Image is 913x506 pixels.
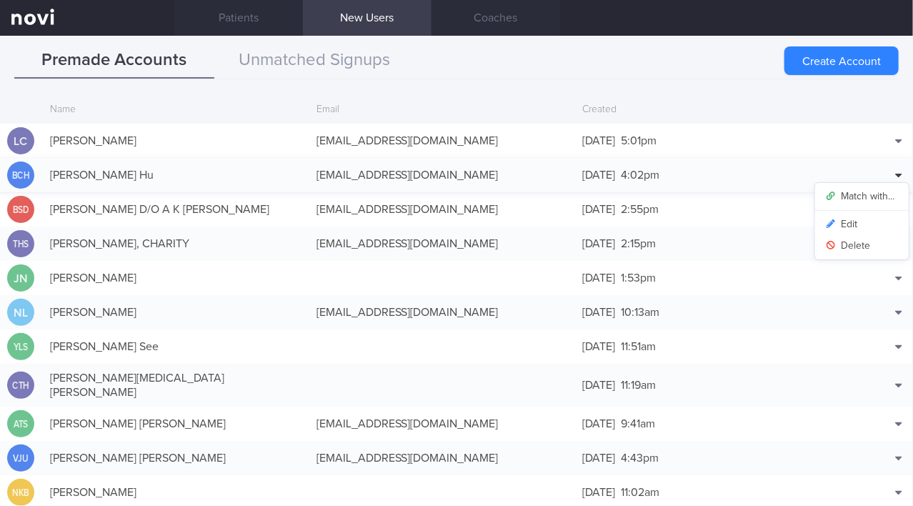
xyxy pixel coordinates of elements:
[815,186,909,207] button: Match with...
[815,235,909,257] button: Delete
[7,264,34,292] div: JN
[309,444,576,472] div: [EMAIL_ADDRESS][DOMAIN_NAME]
[621,379,656,391] span: 11:19am
[582,135,615,147] span: [DATE]
[9,196,32,224] div: BSD
[14,43,214,79] button: Premade Accounts
[43,410,309,438] div: [PERSON_NAME] [PERSON_NAME]
[575,96,842,124] div: Created
[621,135,657,147] span: 5:01pm
[621,169,659,181] span: 4:02pm
[621,452,659,464] span: 4:43pm
[9,162,32,189] div: BCH
[309,410,576,438] div: [EMAIL_ADDRESS][DOMAIN_NAME]
[621,341,656,352] span: 11:51am
[582,238,615,249] span: [DATE]
[9,333,32,361] div: YLS
[582,204,615,215] span: [DATE]
[43,264,309,292] div: [PERSON_NAME]
[582,452,615,464] span: [DATE]
[582,379,615,391] span: [DATE]
[621,204,659,215] span: 2:55pm
[43,332,309,361] div: [PERSON_NAME] See
[43,161,309,189] div: [PERSON_NAME] Hu
[582,487,615,498] span: [DATE]
[309,298,576,327] div: [EMAIL_ADDRESS][DOMAIN_NAME]
[582,169,615,181] span: [DATE]
[214,43,414,79] button: Unmatched Signups
[815,214,909,235] button: Edit
[9,372,32,400] div: CTH
[43,229,309,258] div: [PERSON_NAME], CHARITY
[621,272,656,284] span: 1:53pm
[9,445,32,472] div: VJU
[9,230,32,258] div: THS
[43,444,309,472] div: [PERSON_NAME] [PERSON_NAME]
[582,307,615,318] span: [DATE]
[43,96,309,124] div: Name
[582,272,615,284] span: [DATE]
[309,195,576,224] div: [EMAIL_ADDRESS][DOMAIN_NAME]
[43,364,309,407] div: [PERSON_NAME][MEDICAL_DATA] [PERSON_NAME]
[43,126,309,155] div: [PERSON_NAME]
[582,418,615,430] span: [DATE]
[621,487,659,498] span: 11:02am
[7,299,34,327] div: NL
[309,161,576,189] div: [EMAIL_ADDRESS][DOMAIN_NAME]
[621,238,656,249] span: 2:15pm
[7,127,34,155] div: LC
[621,307,659,318] span: 10:13am
[309,229,576,258] div: [EMAIL_ADDRESS][DOMAIN_NAME]
[621,418,655,430] span: 9:41am
[43,195,309,224] div: [PERSON_NAME] D/O A K [PERSON_NAME]
[43,298,309,327] div: [PERSON_NAME]
[309,126,576,155] div: [EMAIL_ADDRESS][DOMAIN_NAME]
[9,410,32,438] div: ATS
[309,96,576,124] div: Email
[784,46,899,75] button: Create Account
[582,341,615,352] span: [DATE]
